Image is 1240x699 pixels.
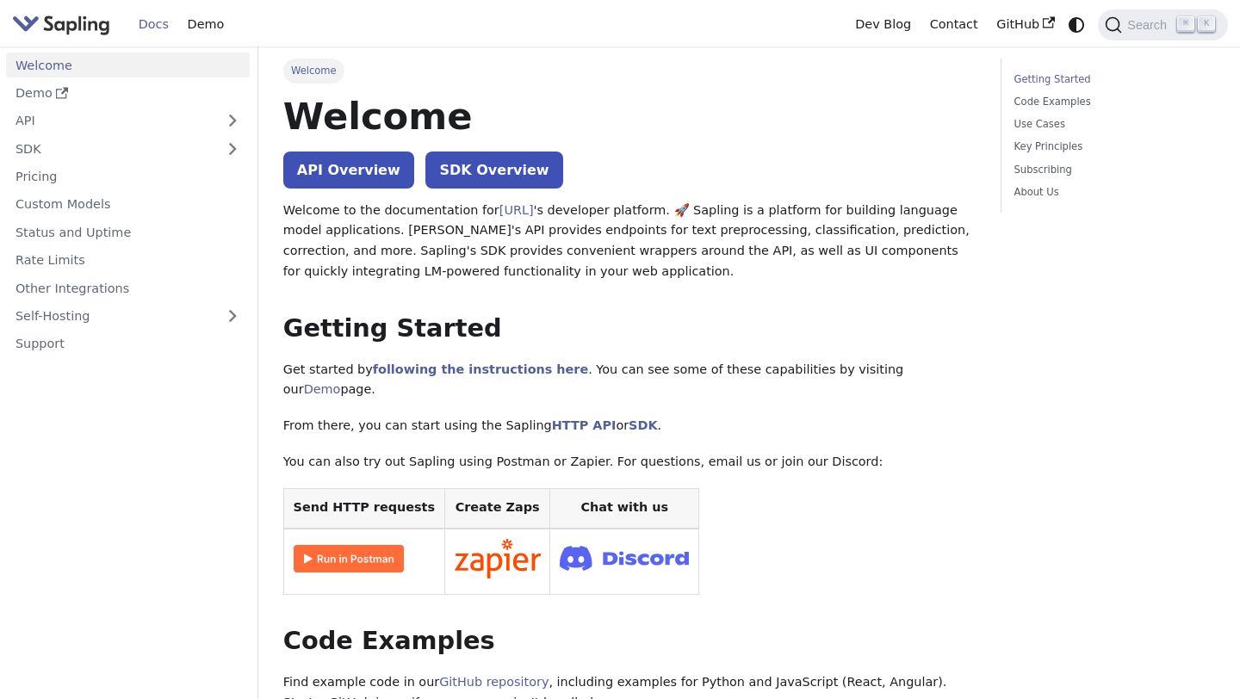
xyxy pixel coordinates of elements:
[1098,9,1227,40] button: Search (Command+K)
[294,545,404,572] img: Run in Postman
[6,81,250,106] a: Demo
[444,488,550,529] th: Create Zaps
[6,220,250,244] a: Status and Uptime
[1014,184,1209,201] a: About Us
[1014,94,1209,110] a: Code Examples
[283,452,976,473] p: You can also try out Sapling using Postman or Zapier. For questions, email us or join our Discord:
[1014,116,1209,133] a: Use Cases
[178,11,233,38] a: Demo
[283,416,976,436] p: From there, you can start using the Sapling or .
[283,93,976,139] h1: Welcome
[6,331,250,356] a: Support
[1198,16,1215,32] kbd: K
[987,11,1063,38] a: GitHub
[6,164,250,189] a: Pricing
[629,418,657,432] a: SDK
[283,59,976,83] nav: Breadcrumbs
[215,108,250,133] button: Expand sidebar category 'API'
[1014,162,1209,178] a: Subscribing
[6,136,215,161] a: SDK
[283,59,344,83] span: Welcome
[283,488,444,529] th: Send HTTP requests
[455,539,541,578] img: Connect in Zapier
[6,304,250,329] a: Self-Hosting
[304,382,341,396] a: Demo
[6,192,250,217] a: Custom Models
[550,488,699,529] th: Chat with us
[846,11,920,38] a: Dev Blog
[283,201,976,282] p: Welcome to the documentation for 's developer platform. 🚀 Sapling is a platform for building lang...
[12,12,116,37] a: Sapling.ai
[560,541,689,576] img: Join Discord
[215,136,250,161] button: Expand sidebar category 'SDK'
[283,360,976,401] p: Get started by . You can see some of these capabilities by visiting our page.
[6,275,250,300] a: Other Integrations
[6,248,250,273] a: Rate Limits
[439,675,549,689] a: GitHub repository
[6,108,215,133] a: API
[425,152,562,189] a: SDK Overview
[1177,16,1194,32] kbd: ⌘
[6,53,250,77] a: Welcome
[499,203,534,217] a: [URL]
[373,362,588,376] a: following the instructions here
[921,11,988,38] a: Contact
[129,11,178,38] a: Docs
[283,313,976,344] h2: Getting Started
[1122,18,1177,32] span: Search
[1014,71,1209,88] a: Getting Started
[552,418,617,432] a: HTTP API
[12,12,110,37] img: Sapling.ai
[1064,12,1089,37] button: Switch between dark and light mode (currently system mode)
[283,626,976,657] h2: Code Examples
[1014,139,1209,155] a: Key Principles
[283,152,414,189] a: API Overview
